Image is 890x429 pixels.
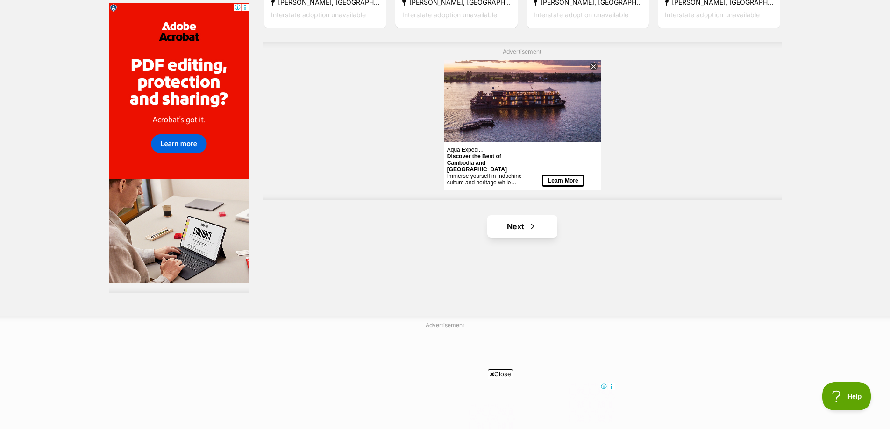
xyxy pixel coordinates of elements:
span: Interstate adoption unavailable [534,10,628,18]
iframe: Advertisement [109,3,249,283]
iframe: Help Scout Beacon - Open [822,382,871,410]
nav: Pagination [263,215,782,238]
div: Advertisement [263,42,782,200]
span: Interstate adoption unavailable [665,10,760,18]
iframe: Advertisement [444,60,601,190]
span: Interstate adoption unavailable [271,10,366,18]
a: Next page [487,215,557,238]
span: Close [488,369,513,379]
iframe: Advertisement [275,382,615,424]
span: Interstate adoption unavailable [402,10,497,18]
